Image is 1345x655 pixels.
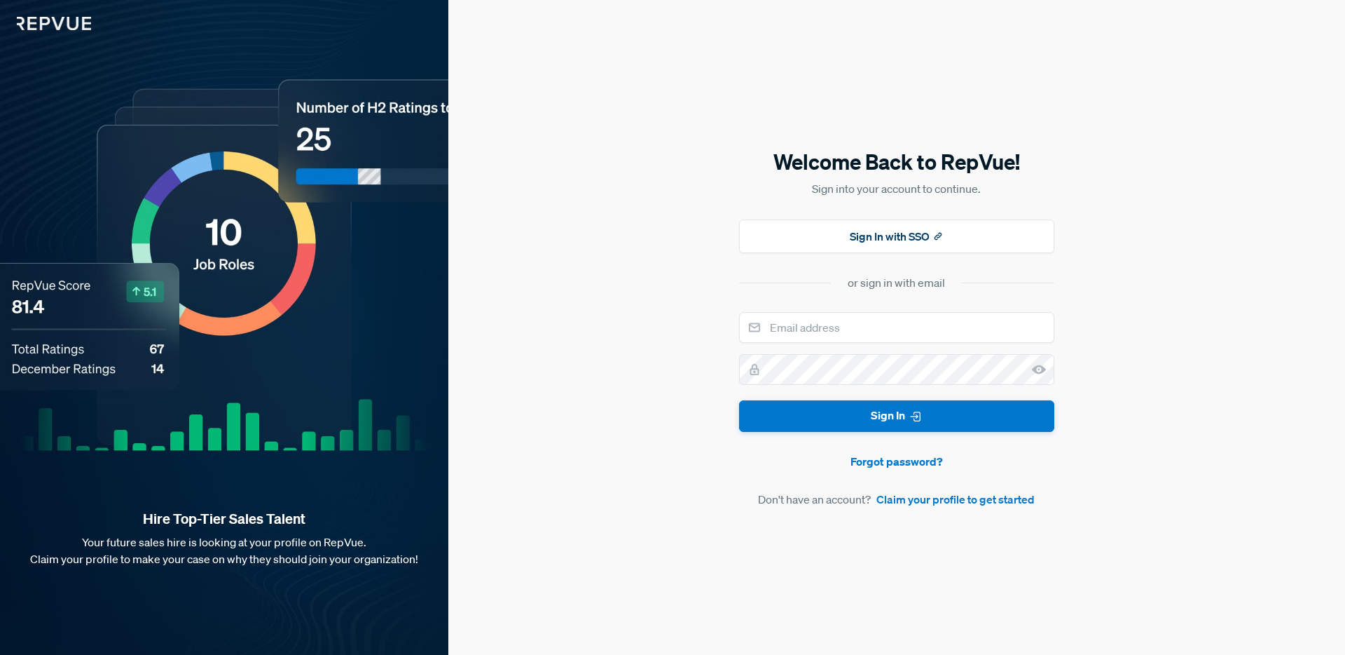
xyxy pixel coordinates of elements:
[848,274,945,291] div: or sign in with email
[22,510,426,528] strong: Hire Top-Tier Sales Talent
[739,400,1054,432] button: Sign In
[739,312,1054,343] input: Email address
[739,491,1054,508] article: Don't have an account?
[22,534,426,567] p: Your future sales hire is looking at your profile on RepVue. Claim your profile to make your case...
[876,491,1035,508] a: Claim your profile to get started
[739,220,1054,253] button: Sign In with SSO
[739,147,1054,177] h5: Welcome Back to RepVue!
[739,180,1054,197] p: Sign into your account to continue.
[739,453,1054,470] a: Forgot password?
